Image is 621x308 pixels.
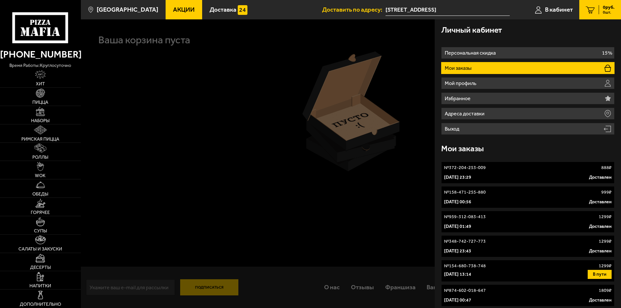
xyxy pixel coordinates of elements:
[444,214,486,220] p: № 959-312-083-413
[589,248,612,254] p: Доставлен
[29,284,51,288] span: Напитки
[441,284,615,306] a: №874-602-018-6471809₽[DATE] 00:47Доставлен
[444,263,486,269] p: № 154-680-738-748
[31,119,49,123] span: Наборы
[599,238,612,245] p: 1299 ₽
[35,174,46,178] span: WOK
[30,265,51,270] span: Десерты
[445,81,478,86] p: Мой профиль
[386,4,510,16] span: Ленинградская область, Всеволожский район, Заневское городское поселение, Кудрово, Пражская улица, 9
[32,100,48,105] span: Пицца
[445,66,473,71] p: Мои заказы
[441,186,615,208] a: №158-471-255-880999₽[DATE] 00:56Доставлен
[599,263,612,269] p: 1299 ₽
[545,6,573,13] span: В кабинет
[36,82,45,86] span: Хит
[32,155,48,160] span: Роллы
[444,174,471,181] p: [DATE] 23:29
[31,210,50,215] span: Горячее
[603,10,615,14] span: 0 шт.
[238,5,247,15] img: 15daf4d41897b9f0e9f617042186c801.svg
[444,238,486,245] p: № 348-742-727-773
[322,6,386,13] span: Доставить по адресу:
[441,26,502,34] h3: Личный кабинет
[445,96,472,101] p: Избранное
[386,4,510,16] input: Ваш адрес доставки
[210,6,236,13] span: Доставка
[601,165,612,171] p: 888 ₽
[603,5,615,10] span: 0 руб.
[445,111,486,116] p: Адреса доставки
[444,223,471,230] p: [DATE] 01:49
[444,297,471,303] p: [DATE] 00:47
[599,287,612,294] p: 1809 ₽
[173,6,195,13] span: Акции
[97,6,158,13] span: [GEOGRAPHIC_DATA]
[32,192,48,196] span: Обеды
[18,247,62,251] span: Салаты и закуски
[444,199,471,205] p: [DATE] 00:56
[444,165,486,171] p: № 372-204-253-009
[34,229,47,233] span: Супы
[441,211,615,233] a: №959-312-083-4131299₽[DATE] 01:49Доставлен
[589,199,612,205] p: Доставлен
[599,214,612,220] p: 1299 ₽
[589,223,612,230] p: Доставлен
[444,287,486,294] p: № 874-602-018-647
[444,248,471,254] p: [DATE] 23:43
[441,260,615,282] a: №154-680-738-7481299₽[DATE] 13:14В пути
[445,126,461,132] p: Выход
[441,162,615,184] a: №372-204-253-009888₽[DATE] 23:29Доставлен
[441,235,615,257] a: №348-742-727-7731299₽[DATE] 23:43Доставлен
[445,50,497,56] p: Персональная скидка
[588,270,612,279] button: В пути
[441,144,484,153] h3: Мои заказы
[21,137,59,142] span: Римская пицца
[602,50,612,56] p: 15%
[589,297,612,303] p: Доставлен
[444,271,471,278] p: [DATE] 13:14
[589,174,612,181] p: Доставлен
[444,189,486,196] p: № 158-471-255-880
[20,302,61,307] span: Дополнительно
[601,189,612,196] p: 999 ₽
